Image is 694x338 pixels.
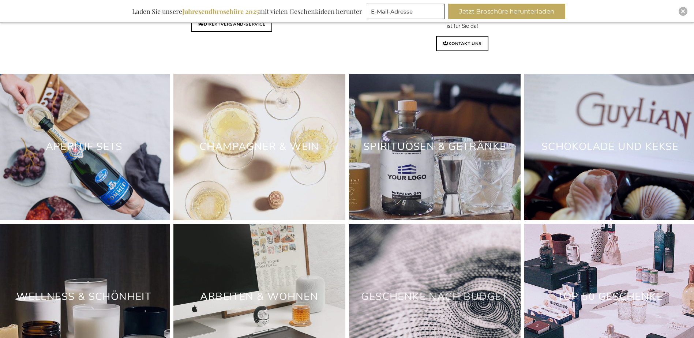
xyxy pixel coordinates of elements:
a: Aperitif Sets [46,140,123,154]
a: Spirituosen & Getränke [363,140,506,154]
a: DIREKTVERSAND-SERVICE [191,16,272,32]
img: Close [681,9,685,14]
div: Laden Sie unsere mit vielen Geschenkideen herunter [129,4,365,19]
a: Arbeiten & Wohnen [200,290,318,304]
a: Geschenke nach Budget [361,290,508,304]
input: E-Mail-Adresse [367,4,444,19]
div: Close [679,7,687,16]
button: Jetzt Broschüre herunterladen [448,4,565,19]
a: TOP 50 GESCHENKE [557,290,663,304]
b: Jahresendbroschüre 2025 [182,7,259,16]
a: Wellness & Schönheit [16,290,151,304]
form: marketing offers and promotions [367,4,447,21]
a: Schokolade und Kekse [541,140,679,154]
a: KONTAKT UNS [436,36,488,51]
a: Champagner & Wein [199,140,319,154]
